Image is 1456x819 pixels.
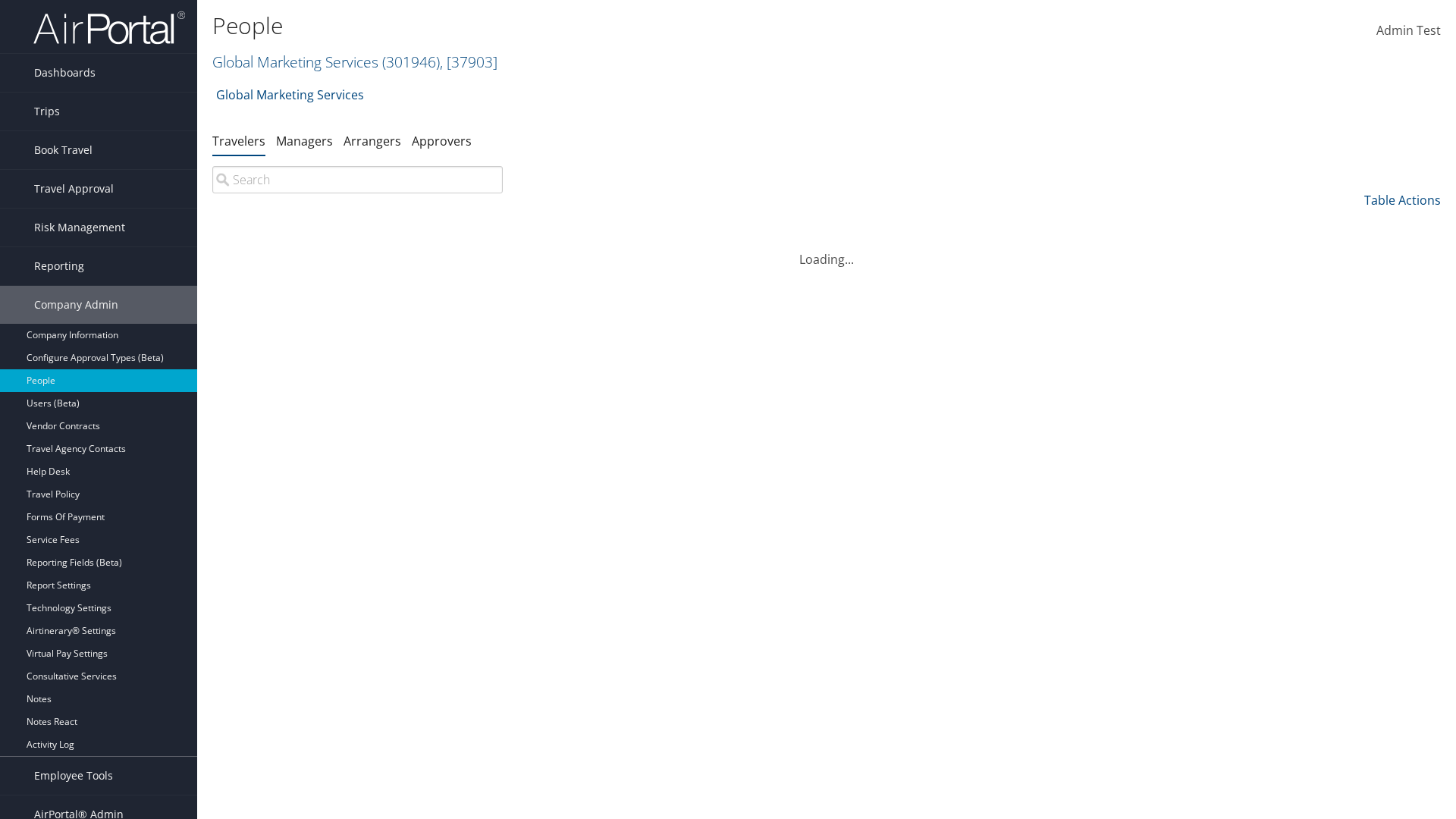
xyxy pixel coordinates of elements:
span: Employee Tools [34,757,113,795]
span: Travel Approval [34,170,114,208]
img: airportal-logo.png [33,10,185,45]
span: Admin Test [1376,22,1441,39]
a: Approvers [412,133,472,149]
a: Managers [276,133,333,149]
a: Admin Test [1376,8,1441,55]
span: Risk Management [34,209,125,246]
span: , [ 37903 ] [440,52,497,72]
a: Travelers [212,133,265,149]
div: Loading... [212,232,1441,268]
span: Company Admin [34,286,118,324]
a: Table Actions [1364,192,1441,209]
input: Search [212,166,503,193]
a: Global Marketing Services [216,80,364,110]
span: Trips [34,93,60,130]
span: Dashboards [34,54,96,92]
h1: People [212,10,1031,42]
a: Global Marketing Services [212,52,497,72]
span: Book Travel [34,131,93,169]
span: Reporting [34,247,84,285]
span: ( 301946 ) [382,52,440,72]
a: Arrangers [344,133,401,149]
